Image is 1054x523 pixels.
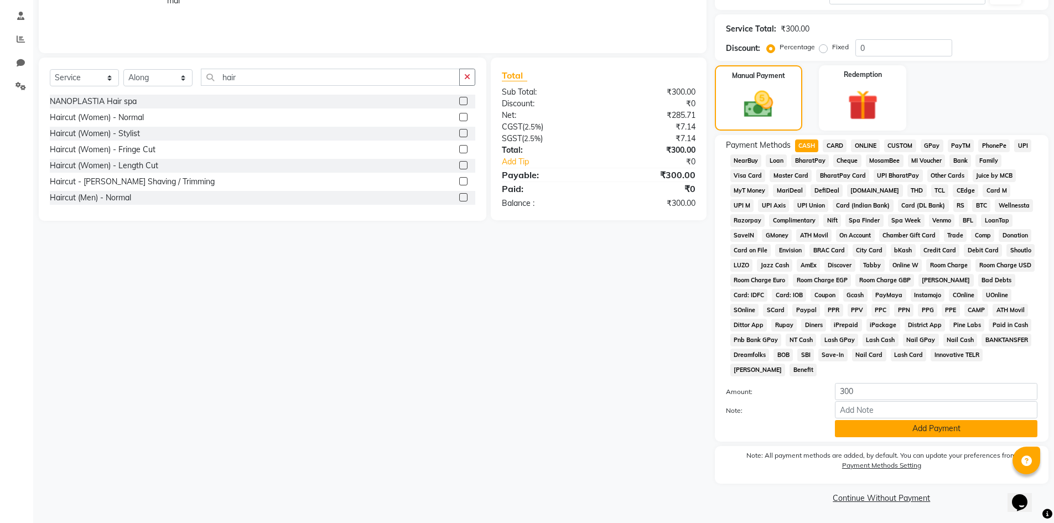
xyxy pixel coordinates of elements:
[786,334,816,346] span: NT Cash
[903,334,939,346] span: Nail GPay
[816,169,869,182] span: BharatPay Card
[730,334,782,346] span: Pnb Bank GPay
[894,304,913,317] span: PPN
[524,134,541,143] span: 2.5%
[726,139,791,151] span: Payment Methods
[599,121,704,133] div: ₹7.14
[905,319,946,332] span: District App
[973,169,1016,182] span: Juice by MCB
[889,259,922,272] span: Online W
[999,229,1031,242] span: Donation
[866,154,904,167] span: MosamBee
[989,319,1031,332] span: Paid in Cash
[775,244,805,257] span: Envision
[730,229,758,242] span: SaveIN
[860,259,885,272] span: Tabby
[599,144,704,156] div: ₹300.00
[616,156,704,168] div: ₹0
[959,214,977,227] span: BFL
[871,304,890,317] span: PPC
[838,86,887,124] img: _gift.svg
[791,154,829,167] span: BharatPay
[758,199,789,212] span: UPI Axis
[730,289,768,302] span: Card: IDFC
[964,244,1002,257] span: Debit Card
[599,198,704,209] div: ₹300.00
[908,154,946,167] span: MI Voucher
[599,133,704,144] div: ₹7.14
[730,364,786,376] span: [PERSON_NAME]
[853,244,886,257] span: City Card
[730,274,789,287] span: Room Charge Euro
[929,214,955,227] span: Venmo
[494,121,599,133] div: ( )
[796,229,832,242] span: ATH Movil
[718,387,827,397] label: Amount:
[942,304,960,317] span: PPE
[494,133,599,144] div: ( )
[525,122,541,131] span: 2.5%
[771,319,797,332] span: Rupay
[494,156,616,168] a: Add Tip
[995,199,1033,212] span: Wellnessta
[975,154,1001,167] span: Family
[921,139,943,152] span: GPay
[911,289,945,302] span: Instamojo
[931,349,983,361] span: Innovative TELR
[769,214,819,227] span: Complimentary
[494,86,599,98] div: Sub Total:
[50,96,137,107] div: NANOPLASTIA Hair spa
[975,259,1035,272] span: Room Charge USD
[832,42,849,52] label: Fixed
[732,71,785,81] label: Manual Payment
[773,184,806,197] span: MariDeal
[793,199,828,212] span: UPI Union
[726,450,1037,475] label: Note: All payment methods are added, by default. You can update your preferences from
[866,319,900,332] span: iPackage
[851,139,880,152] span: ONLINE
[797,259,820,272] span: AmEx
[982,334,1031,346] span: BANKTANSFER
[766,154,787,167] span: Loan
[918,304,937,317] span: PPG
[944,229,967,242] span: Trade
[926,259,971,272] span: Room Charge
[730,259,753,272] span: LUZO
[502,133,522,143] span: SGST
[718,406,827,416] label: Note:
[983,184,1010,197] span: Card M
[781,23,809,35] div: ₹300.00
[884,139,916,152] span: CUSTOM
[927,169,968,182] span: Other Cards
[795,139,819,152] span: CASH
[823,139,847,152] span: CARD
[599,86,704,98] div: ₹300.00
[981,214,1013,227] span: LoanTap
[599,110,704,121] div: ₹285.71
[993,304,1028,317] span: ATH Movil
[763,304,788,317] span: SCard
[847,184,903,197] span: [DOMAIN_NAME]
[797,349,814,361] span: SBI
[953,184,978,197] span: CEdge
[835,420,1037,437] button: Add Payment
[50,128,140,139] div: Haircut (Women) - Stylist
[835,383,1037,400] input: Amount
[50,160,158,172] div: Haircut (Women) - Length Cut
[972,199,990,212] span: BTC
[978,139,1010,152] span: PhonePe
[757,259,792,272] span: Jazz Cash
[730,349,770,361] span: Dreamfolks
[762,229,792,242] span: GMoney
[949,319,984,332] span: Pine Labs
[735,87,782,121] img: _cash.svg
[920,244,960,257] span: Credit Card
[843,289,868,302] span: Gcash
[811,289,839,302] span: Coupon
[50,192,131,204] div: Haircut (Men) - Normal
[201,69,460,86] input: Search or Scan
[773,349,793,361] span: BOB
[836,229,875,242] span: On Account
[599,168,704,182] div: ₹300.00
[891,349,927,361] span: Lash Card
